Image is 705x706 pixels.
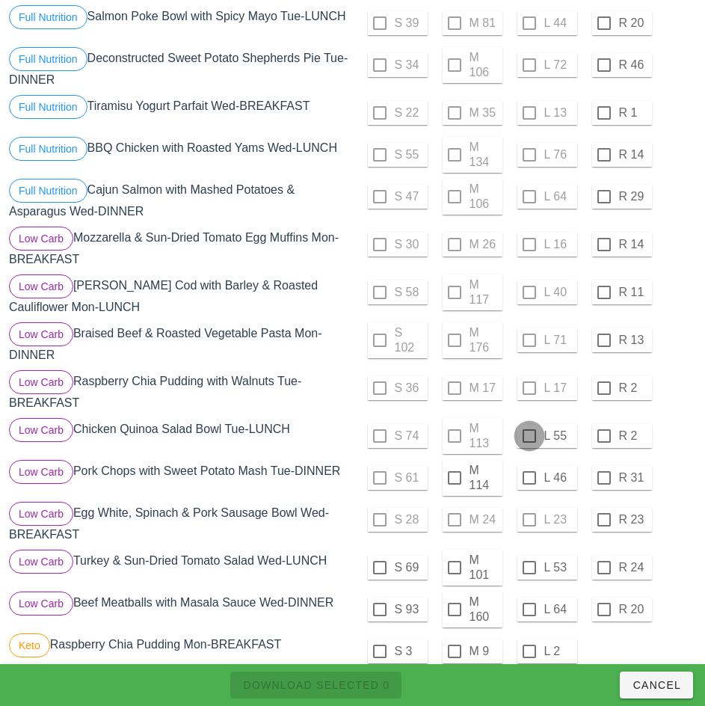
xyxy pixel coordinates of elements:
[6,589,353,630] div: Beef Meatballs with Masala Sauce Wed-DINNER
[395,602,425,617] label: S 93
[6,2,353,44] div: Salmon Poke Bowl with Spicy Mayo Tue-LUNCH
[619,381,649,396] label: R 2
[619,602,649,617] label: R 20
[6,367,353,415] div: Raspberry Chia Pudding with Walnuts Tue-BREAKFAST
[470,595,499,624] label: M 160
[6,92,353,134] div: Tiramisu Yogurt Parfait Wed-BREAKFAST
[6,457,353,499] div: Pork Chops with Sweet Potato Mash Tue-DINNER
[619,147,649,162] label: R 14
[19,138,78,160] span: Full Nutrition
[6,630,353,672] div: Raspberry Chia Pudding Mon-BREAKFAST
[619,560,649,575] label: R 24
[19,6,78,28] span: Full Nutrition
[470,463,499,493] label: M 114
[544,470,574,485] label: L 46
[632,679,681,691] span: Cancel
[6,44,353,92] div: Deconstructed Sweet Potato Shepherds Pie Tue-DINNER
[19,275,64,298] span: Low Carb
[619,237,649,252] label: R 14
[6,499,353,547] div: Egg White, Spinach & Pork Sausage Bowl Wed-BREAKFAST
[19,634,40,657] span: Keto
[6,271,353,319] div: [PERSON_NAME] Cod with Barley & Roasted Cauliflower Mon-LUNCH
[544,602,574,617] label: L 64
[19,550,64,573] span: Low Carb
[619,189,649,204] label: R 29
[619,333,649,348] label: R 13
[6,319,353,367] div: Braised Beef & Roasted Vegetable Pasta Mon-DINNER
[544,644,574,659] label: L 2
[544,429,574,443] label: L 55
[19,371,64,393] span: Low Carb
[470,553,499,583] label: M 101
[19,461,64,483] span: Low Carb
[619,58,649,73] label: R 46
[619,470,649,485] label: R 31
[470,644,499,659] label: M 9
[6,134,353,176] div: BBQ Chicken with Roasted Yams Wed-LUNCH
[544,560,574,575] label: L 53
[6,224,353,271] div: Mozzarella & Sun-Dried Tomato Egg Muffins Mon-BREAKFAST
[6,176,353,224] div: Cajun Salmon with Mashed Potatoes & Asparagus Wed-DINNER
[19,503,64,525] span: Low Carb
[19,48,78,70] span: Full Nutrition
[619,512,649,527] label: R 23
[395,560,425,575] label: S 69
[19,227,64,250] span: Low Carb
[6,547,353,589] div: Turkey & Sun-Dried Tomato Salad Wed-LUNCH
[619,105,649,120] label: R 1
[619,429,649,443] label: R 2
[19,592,64,615] span: Low Carb
[19,323,64,346] span: Low Carb
[395,644,425,659] label: S 3
[19,179,78,202] span: Full Nutrition
[619,285,649,300] label: R 11
[619,16,649,31] label: R 20
[6,415,353,457] div: Chicken Quinoa Salad Bowl Tue-LUNCH
[19,96,78,118] span: Full Nutrition
[620,672,693,699] button: Cancel
[19,419,64,441] span: Low Carb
